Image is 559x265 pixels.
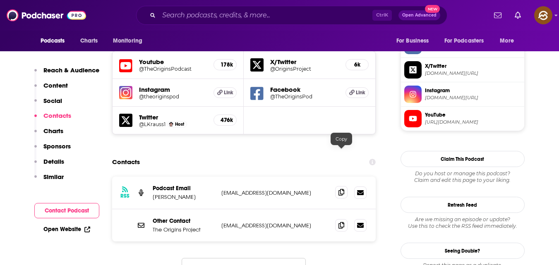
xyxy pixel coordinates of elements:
[153,226,215,233] p: The Origins Project
[270,86,339,93] h5: Facebook
[43,226,90,233] a: Open Website
[34,112,71,127] button: Contacts
[270,58,339,66] h5: X/Twitter
[270,66,339,72] a: @OriginsProject
[425,70,521,76] span: twitter.com/OriginsProject
[139,66,207,72] a: @TheOriginsPodcast
[401,197,525,213] button: Refresh Feed
[34,173,64,188] button: Similar
[425,111,521,119] span: YouTube
[175,122,184,127] span: Host
[401,216,525,229] div: Are we missing an episode or update? Use this to check the RSS feed immediately.
[500,35,514,47] span: More
[43,127,63,135] p: Charts
[139,58,207,66] h5: Youtube
[153,217,215,224] p: Other Contact
[43,97,62,105] p: Social
[214,87,237,98] a: Link
[224,89,233,96] span: Link
[534,6,552,24] img: User Profile
[401,243,525,259] a: Seeing Double?
[404,61,521,79] a: X/Twitter[DOMAIN_NAME][URL]
[331,133,352,145] div: Copy
[425,5,440,13] span: New
[494,33,524,49] button: open menu
[425,62,521,70] span: X/Twitter
[396,35,429,47] span: For Business
[112,154,140,170] h2: Contacts
[35,33,76,49] button: open menu
[43,173,64,181] p: Similar
[511,8,524,22] a: Show notifications dropdown
[34,66,99,81] button: Reach & Audience
[139,113,207,121] h5: Twitter
[439,33,496,49] button: open menu
[80,35,98,47] span: Charts
[43,66,99,74] p: Reach & Audience
[270,93,339,100] a: @TheOriginsPod
[425,95,521,101] span: instagram.com/theoriginspod
[7,7,86,23] img: Podchaser - Follow, Share and Rate Podcasts
[43,112,71,119] p: Contacts
[491,8,505,22] a: Show notifications dropdown
[136,6,447,25] div: Search podcasts, credits, & more...
[139,86,207,93] h5: Instagram
[534,6,552,24] button: Show profile menu
[353,61,362,68] h5: 6k
[43,81,68,89] p: Content
[402,13,437,17] span: Open Advanced
[221,61,230,68] h5: 178k
[221,189,329,196] p: [EMAIL_ADDRESS][DOMAIN_NAME]
[398,10,440,20] button: Open AdvancedNew
[391,33,439,49] button: open menu
[34,203,99,218] button: Contact Podcast
[34,127,63,142] button: Charts
[372,10,392,21] span: Ctrl K
[41,35,65,47] span: Podcasts
[153,193,215,201] p: [PERSON_NAME]
[43,158,64,165] p: Details
[401,170,525,184] div: Claim and edit this page to your liking.
[159,9,372,22] input: Search podcasts, credits, & more...
[113,35,142,47] span: Monitoring
[345,87,369,98] a: Link
[534,6,552,24] span: Logged in as hey85204
[119,86,132,99] img: iconImage
[107,33,153,49] button: open menu
[356,89,365,96] span: Link
[221,117,230,124] h5: 476k
[404,86,521,103] a: Instagram[DOMAIN_NAME][URL]
[120,193,130,199] h3: RSS
[425,119,521,125] span: https://www.youtube.com/@TheOriginsPodcast
[34,81,68,97] button: Content
[444,35,484,47] span: For Podcasters
[401,151,525,167] button: Claim This Podcast
[139,121,166,127] a: @LKrauss1
[404,110,521,127] a: YouTube[URL][DOMAIN_NAME]
[169,122,173,127] img: Lawrence Krauss
[75,33,103,49] a: Charts
[401,170,525,177] span: Do you host or manage this podcast?
[34,97,62,112] button: Social
[153,185,215,192] p: Podcast Email
[34,142,71,158] button: Sponsors
[221,222,329,229] p: [EMAIL_ADDRESS][DOMAIN_NAME]
[425,87,521,94] span: Instagram
[34,158,64,173] button: Details
[139,93,207,100] a: @theoriginspod
[43,142,71,150] p: Sponsors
